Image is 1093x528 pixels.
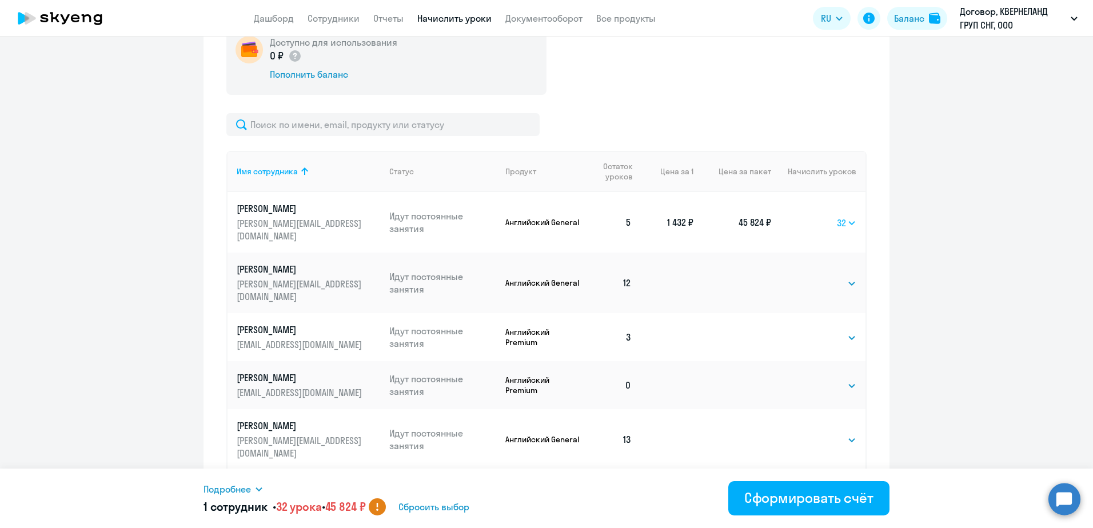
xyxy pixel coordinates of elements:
p: Договор, КВЕРНЕЛАНД ГРУП СНГ, ООО [960,5,1066,32]
div: Статус [389,166,497,177]
button: Договор, КВЕРНЕЛАНД ГРУП СНГ, ООО [954,5,1083,32]
h5: 1 сотрудник • • [204,499,365,515]
th: Цена за 1 [641,151,693,192]
p: [EMAIL_ADDRESS][DOMAIN_NAME] [237,386,365,399]
a: Дашборд [254,13,294,24]
img: balance [929,13,940,24]
td: 1 432 ₽ [641,192,693,253]
a: Все продукты [596,13,656,24]
a: [PERSON_NAME][PERSON_NAME][EMAIL_ADDRESS][DOMAIN_NAME] [237,263,380,303]
td: 12 [583,253,641,313]
p: Английский General [505,278,583,288]
p: Идут постоянные занятия [389,210,497,235]
span: 45 824 ₽ [325,499,366,514]
span: Остаток уроков [592,161,632,182]
a: [PERSON_NAME][EMAIL_ADDRESS][DOMAIN_NAME] [237,371,380,399]
p: Идут постоянные занятия [389,325,497,350]
span: RU [821,11,831,25]
p: Английский General [505,434,583,445]
p: Английский Premium [505,375,583,395]
p: Идут постоянные занятия [389,270,497,295]
a: [PERSON_NAME][PERSON_NAME][EMAIL_ADDRESS][DOMAIN_NAME] [237,419,380,459]
p: Английский Premium [505,327,583,347]
a: Начислить уроки [417,13,492,24]
p: [PERSON_NAME] [237,419,365,432]
p: 0 ₽ [270,49,302,63]
button: Сформировать счёт [728,481,889,515]
p: [PERSON_NAME][EMAIL_ADDRESS][DOMAIN_NAME] [237,278,365,303]
p: [PERSON_NAME][EMAIL_ADDRESS][DOMAIN_NAME] [237,434,365,459]
div: Пополнить баланс [270,68,397,81]
td: 0 [583,361,641,409]
p: [PERSON_NAME] [237,371,365,384]
h5: Доступно для использования [270,36,397,49]
p: [PERSON_NAME] [237,323,365,336]
div: Статус [389,166,414,177]
p: Идут постоянные занятия [389,373,497,398]
td: 3 [583,313,641,361]
div: Сформировать счёт [744,489,873,507]
div: Продукт [505,166,536,177]
span: Сбросить выбор [398,500,469,514]
div: Продукт [505,166,583,177]
a: Сотрудники [308,13,360,24]
td: 5 [583,192,641,253]
img: wallet-circle.png [236,36,263,63]
input: Поиск по имени, email, продукту или статусу [226,113,540,136]
button: RU [813,7,851,30]
a: Отчеты [373,13,404,24]
p: [PERSON_NAME] [237,263,365,275]
p: Идут постоянные занятия [389,427,497,452]
p: [PERSON_NAME] [237,202,365,215]
a: [PERSON_NAME][EMAIL_ADDRESS][DOMAIN_NAME] [237,323,380,351]
td: 45 824 ₽ [693,192,771,253]
button: Балансbalance [887,7,947,30]
th: Цена за пакет [693,151,771,192]
span: 32 урока [276,499,322,514]
a: Документооборот [505,13,583,24]
p: [EMAIL_ADDRESS][DOMAIN_NAME] [237,338,365,351]
div: Баланс [894,11,924,25]
p: [PERSON_NAME][EMAIL_ADDRESS][DOMAIN_NAME] [237,217,365,242]
span: Подробнее [204,482,251,496]
div: Остаток уроков [592,161,641,182]
th: Начислить уроков [771,151,865,192]
a: [PERSON_NAME][PERSON_NAME][EMAIL_ADDRESS][DOMAIN_NAME] [237,202,380,242]
div: Имя сотрудника [237,166,298,177]
p: Английский General [505,217,583,227]
div: Имя сотрудника [237,166,380,177]
td: 13 [583,409,641,470]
